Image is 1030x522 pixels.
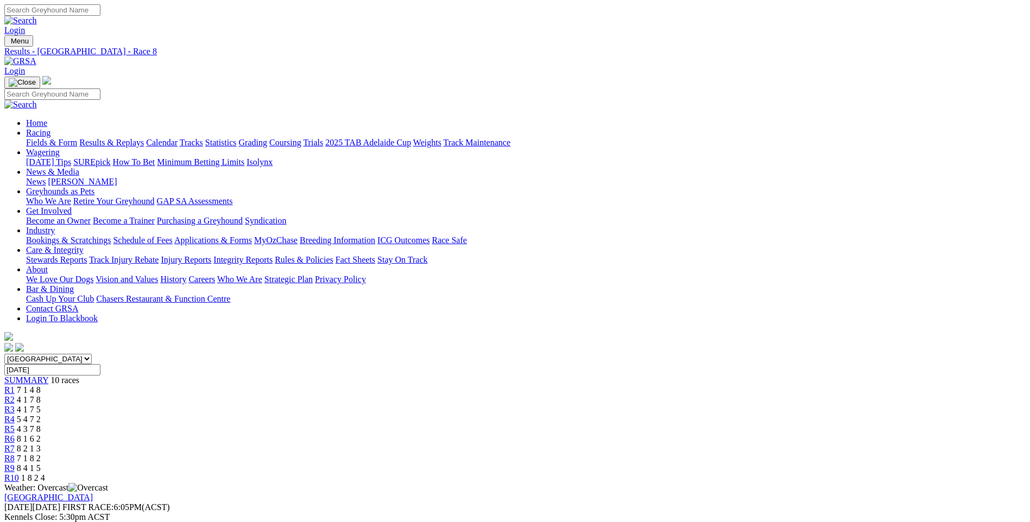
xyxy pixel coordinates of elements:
input: Search [4,4,100,16]
a: SUMMARY [4,375,48,385]
a: Track Injury Rebate [89,255,159,264]
span: R10 [4,473,19,482]
img: Overcast [68,483,108,493]
img: logo-grsa-white.png [4,332,13,341]
a: Weights [413,138,441,147]
input: Search [4,88,100,100]
img: Close [9,78,36,87]
span: 7 1 4 8 [17,385,41,394]
a: Industry [26,226,55,235]
button: Toggle navigation [4,35,33,47]
a: Fields & Form [26,138,77,147]
span: 1 8 2 4 [21,473,45,482]
a: Fact Sheets [336,255,375,264]
a: Privacy Policy [315,275,366,284]
a: Chasers Restaurant & Function Centre [96,294,230,303]
a: History [160,275,186,284]
a: Calendar [146,138,178,147]
a: Rules & Policies [275,255,333,264]
a: Breeding Information [300,235,375,245]
img: twitter.svg [15,343,24,352]
a: Cash Up Your Club [26,294,94,303]
a: MyOzChase [254,235,298,245]
a: Home [26,118,47,128]
a: How To Bet [113,157,155,167]
a: ICG Outcomes [377,235,429,245]
span: R1 [4,385,15,394]
a: About [26,265,48,274]
span: 4 3 7 8 [17,424,41,434]
a: R9 [4,463,15,473]
a: Login [4,66,25,75]
a: [DATE] Tips [26,157,71,167]
a: Isolynx [247,157,273,167]
a: SUREpick [73,157,110,167]
a: Results - [GEOGRAPHIC_DATA] - Race 8 [4,47,1026,56]
button: Toggle navigation [4,77,40,88]
input: Select date [4,364,100,375]
span: [DATE] [4,502,60,512]
a: [PERSON_NAME] [48,177,117,186]
a: News [26,177,46,186]
span: 6:05PM(ACST) [62,502,170,512]
a: Racing [26,128,50,137]
img: Search [4,100,37,110]
a: R5 [4,424,15,434]
a: Stay On Track [377,255,427,264]
span: R6 [4,434,15,443]
a: Tracks [180,138,203,147]
a: Trials [303,138,323,147]
a: Get Involved [26,206,72,215]
span: 5 4 7 2 [17,415,41,424]
span: [DATE] [4,502,33,512]
span: 8 4 1 5 [17,463,41,473]
a: Grading [239,138,267,147]
a: Become a Trainer [93,216,155,225]
a: Schedule of Fees [113,235,172,245]
a: Login [4,26,25,35]
div: Greyhounds as Pets [26,196,1026,206]
a: Coursing [269,138,301,147]
span: R2 [4,395,15,404]
a: Retire Your Greyhound [73,196,155,206]
div: News & Media [26,177,1026,187]
div: Wagering [26,157,1026,167]
div: About [26,275,1026,284]
a: Bookings & Scratchings [26,235,111,245]
a: Race Safe [432,235,466,245]
span: Menu [11,37,29,45]
a: Purchasing a Greyhound [157,216,243,225]
a: Careers [188,275,215,284]
img: facebook.svg [4,343,13,352]
span: 4 1 7 8 [17,395,41,404]
a: Vision and Values [96,275,158,284]
a: Results & Replays [79,138,144,147]
span: FIRST RACE: [62,502,113,512]
a: Greyhounds as Pets [26,187,94,196]
div: Kennels Close: 5:30pm ACST [4,512,1026,522]
img: GRSA [4,56,36,66]
span: R4 [4,415,15,424]
a: [GEOGRAPHIC_DATA] [4,493,93,502]
a: Statistics [205,138,237,147]
span: 8 1 6 2 [17,434,41,443]
a: R3 [4,405,15,414]
a: Care & Integrity [26,245,84,254]
a: Login To Blackbook [26,314,98,323]
a: R7 [4,444,15,453]
span: 8 2 1 3 [17,444,41,453]
span: 4 1 7 5 [17,405,41,414]
span: 10 races [50,375,79,385]
a: R8 [4,454,15,463]
a: News & Media [26,167,79,176]
a: Applications & Forms [174,235,252,245]
a: We Love Our Dogs [26,275,93,284]
img: Search [4,16,37,26]
span: Weather: Overcast [4,483,108,492]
